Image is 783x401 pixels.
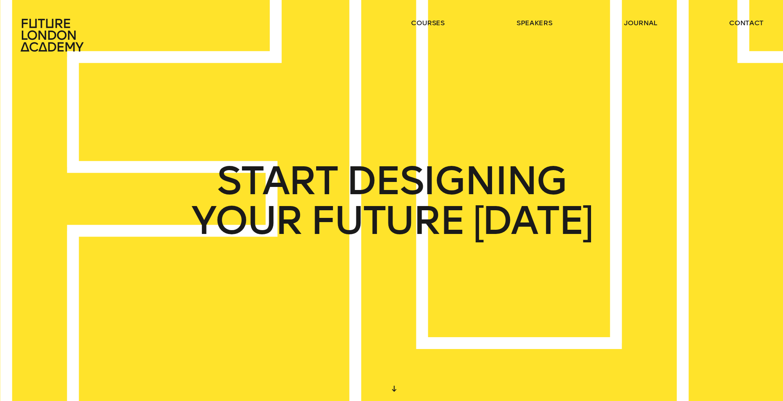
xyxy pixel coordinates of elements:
[624,18,657,28] a: journal
[217,161,337,201] span: START
[346,161,566,201] span: DESIGNING
[191,201,302,240] span: YOUR
[729,18,764,28] a: contact
[310,201,464,240] span: FUTURE
[517,18,552,28] a: speakers
[473,201,592,240] span: [DATE]
[411,18,445,28] a: courses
